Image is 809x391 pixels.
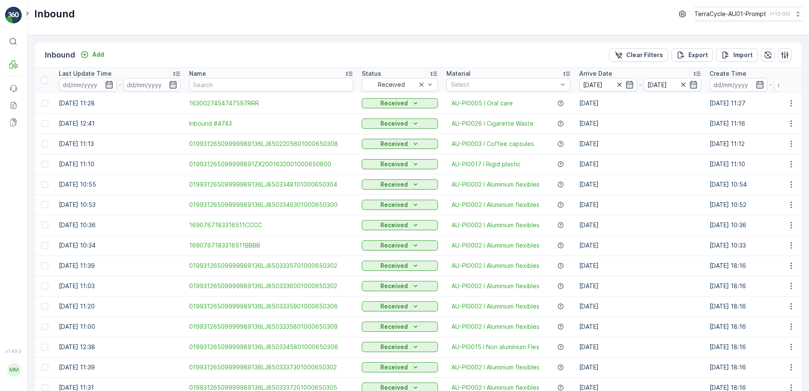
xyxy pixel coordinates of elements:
td: [DATE] 11:03 [55,276,185,296]
button: Received [362,159,438,169]
p: Last Update Time [59,69,112,78]
span: 1630027454747597RRR [189,99,353,107]
div: Toggle Row Selected [41,222,48,229]
div: Toggle Row Selected [41,344,48,350]
td: [DATE] [575,317,705,337]
p: Received [380,221,408,229]
button: Received [362,200,438,210]
p: Received [380,363,408,372]
a: 01993126509999989136LJ8503335901000650306 [189,302,353,311]
td: [DATE] 10:53 [55,195,185,215]
button: Received [362,261,438,271]
td: [DATE] [575,215,705,235]
a: 1690767183316511BBBB [189,241,353,250]
div: Toggle Row Selected [41,120,48,127]
td: [DATE] [575,235,705,256]
div: Toggle Row Selected [41,384,48,391]
p: Inbound [45,49,75,61]
a: AU-PI0002 I Aluminium flexibles [451,282,539,290]
a: 019931265099999891ZX2001632001000650800 [189,160,353,168]
td: [DATE] 10:55 [55,174,185,195]
a: AU-PI0002 I Aluminium flexibles [451,180,539,189]
td: [DATE] [575,154,705,174]
p: - [769,80,772,90]
p: Received [380,322,408,331]
div: Toggle Row Selected [41,323,48,330]
td: [DATE] 11:28 [55,93,185,113]
div: MM [7,363,21,377]
input: dd/mm/yyyy [710,78,768,91]
td: [DATE] [575,134,705,154]
a: 01993126509999989136LJ8503335701000650302 [189,262,353,270]
div: Toggle Row Selected [41,181,48,188]
button: Received [362,240,438,251]
div: Toggle Row Selected [41,161,48,168]
span: 01993126509999989136LJ8503346301000650300 [189,201,353,209]
a: AU-PI0005 I Oral care [451,99,513,107]
p: Create Time [710,69,746,78]
p: Received [380,282,408,290]
a: 01993126509999989136LJ8503348101000650304 [189,180,353,189]
a: AU-PI0017 I Rigid plastic [451,160,520,168]
p: Clear Filters [626,51,663,59]
div: Toggle Row Selected [41,303,48,310]
td: [DATE] [575,296,705,317]
a: AU-PI0002 I Aluminium flexibles [451,221,539,229]
p: Received [380,201,408,209]
p: Received [380,180,408,189]
a: AU-PI0015 I Non aluminium Flex [451,343,539,351]
a: AU-PI0002 I Aluminium flexibles [451,262,539,270]
p: Received [380,241,408,250]
p: Add [92,50,104,59]
p: Name [189,69,206,78]
p: Inbound [34,7,75,21]
button: TerraCycle-AU01-Prompt(+10:00) [694,7,802,21]
td: [DATE] 11:39 [55,357,185,377]
p: Received [380,262,408,270]
td: [DATE] [575,93,705,113]
p: ( +10:00 ) [770,11,790,17]
td: [DATE] 11:10 [55,154,185,174]
a: AU-PI0002 I Aluminium flexibles [451,201,539,209]
td: [DATE] [575,337,705,357]
a: AU-PI0002 I Aluminium flexibles [451,241,539,250]
td: [DATE] 12:41 [55,113,185,134]
p: Arrive Date [579,69,612,78]
span: v 1.49.0 [5,349,22,354]
img: logo [5,7,22,24]
td: [DATE] [575,256,705,276]
button: Export [671,48,713,62]
a: 01993126509999989136LJ8503336001000650302 [189,282,353,290]
a: Inbound #4743 [189,119,353,128]
a: 01993126509999989136LJ8503345801000650306 [189,343,353,351]
button: Received [362,362,438,372]
button: Received [362,342,438,352]
div: Toggle Row Selected [41,364,48,371]
a: AU-PI0002 I Aluminium flexibles [451,363,539,372]
a: AU-PI0002 I Aluminium flexibles [451,302,539,311]
a: AU-PI0003 I Coffee capsules [451,140,534,148]
p: Received [380,160,408,168]
a: 01993126509999989136LJ8503335801000650309 [189,322,353,331]
div: Toggle Row Selected [41,262,48,269]
td: [DATE] [575,276,705,296]
button: Received [362,98,438,108]
span: 1690767183316511CCCC [189,221,353,229]
td: [DATE] [575,174,705,195]
a: AU-PI0002 I Aluminium flexibles [451,322,539,331]
p: Import [733,51,753,59]
button: Received [362,118,438,129]
p: Received [380,140,408,148]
